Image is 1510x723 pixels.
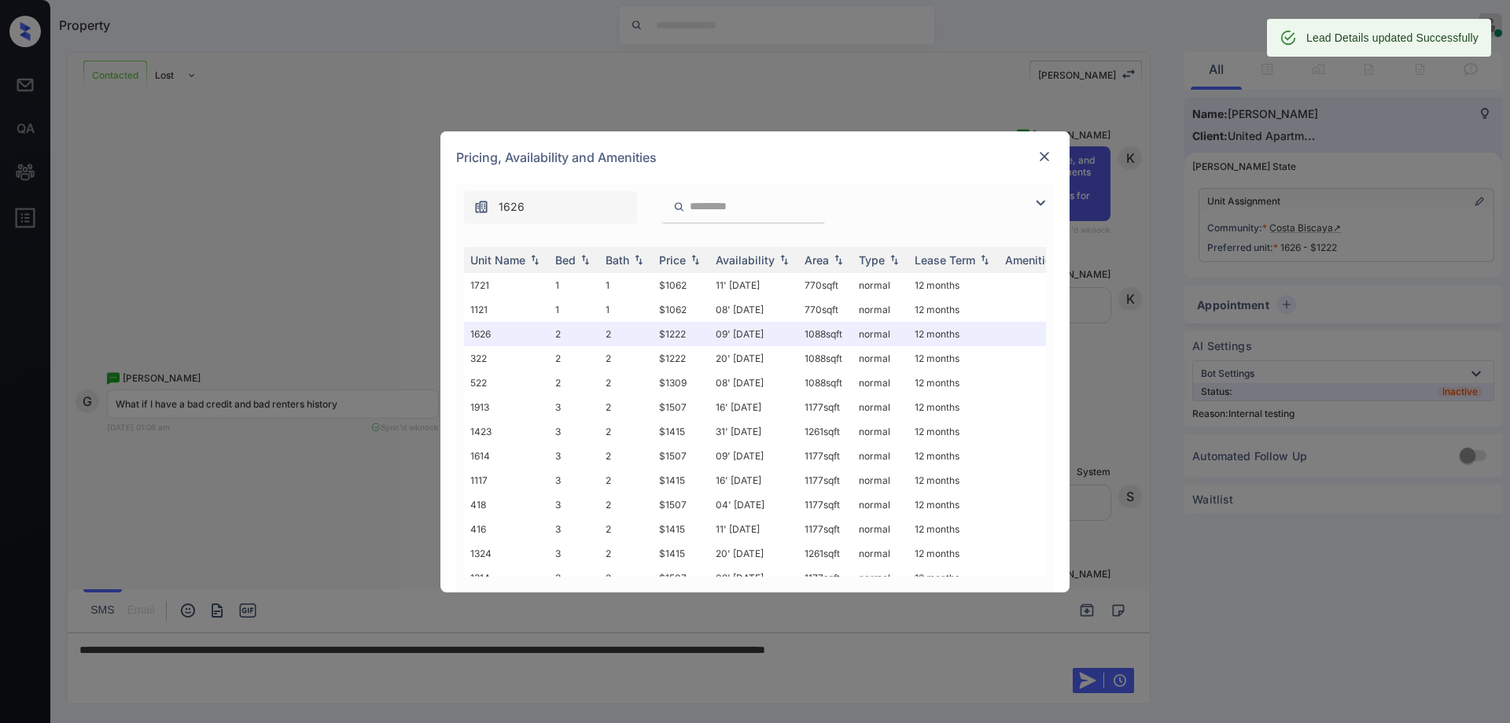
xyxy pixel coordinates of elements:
td: 08' [DATE] [709,566,798,590]
td: normal [853,492,908,517]
td: 3 [549,395,599,419]
img: sorting [977,254,993,265]
div: Availability [716,253,775,267]
div: Pricing, Availability and Amenities [440,131,1070,183]
td: 1 [599,273,653,297]
td: 1177 sqft [798,566,853,590]
td: normal [853,444,908,468]
img: sorting [527,254,543,265]
td: 2 [599,371,653,395]
td: 08' [DATE] [709,297,798,322]
td: 1423 [464,419,549,444]
img: sorting [687,254,703,265]
td: 3 [549,444,599,468]
td: $1507 [653,492,709,517]
td: 12 months [908,541,999,566]
td: 11' [DATE] [709,517,798,541]
img: sorting [631,254,646,265]
td: 12 months [908,444,999,468]
td: 12 months [908,492,999,517]
td: 2 [599,444,653,468]
td: 1088 sqft [798,346,853,371]
td: 3 [549,541,599,566]
td: 12 months [908,566,999,590]
td: 2 [599,395,653,419]
td: 1314 [464,566,549,590]
td: normal [853,273,908,297]
img: sorting [577,254,593,265]
td: 12 months [908,371,999,395]
td: 770 sqft [798,273,853,297]
td: 31' [DATE] [709,419,798,444]
td: $1507 [653,566,709,590]
td: normal [853,322,908,346]
td: 1261 sqft [798,419,853,444]
div: Unit Name [470,253,525,267]
td: 1177 sqft [798,492,853,517]
td: 12 months [908,346,999,371]
td: 1261 sqft [798,541,853,566]
img: sorting [886,254,902,265]
td: 1088 sqft [798,322,853,346]
td: normal [853,517,908,541]
img: icon-zuma [1031,194,1050,212]
td: 12 months [908,273,999,297]
td: 12 months [908,395,999,419]
td: 1177 sqft [798,468,853,492]
td: normal [853,566,908,590]
td: normal [853,419,908,444]
td: 3 [549,517,599,541]
td: 416 [464,517,549,541]
td: 2 [599,517,653,541]
div: Amenities [1005,253,1058,267]
td: 1 [599,297,653,322]
td: normal [853,371,908,395]
td: 04' [DATE] [709,492,798,517]
td: 1177 sqft [798,395,853,419]
div: Lease Term [915,253,975,267]
td: 3 [549,492,599,517]
td: $1309 [653,371,709,395]
div: Bed [555,253,576,267]
td: 2 [599,468,653,492]
td: 12 months [908,297,999,322]
td: 11' [DATE] [709,273,798,297]
td: 20' [DATE] [709,346,798,371]
td: 1088 sqft [798,371,853,395]
div: Area [805,253,829,267]
td: normal [853,346,908,371]
td: 322 [464,346,549,371]
td: 1913 [464,395,549,419]
td: normal [853,297,908,322]
td: 522 [464,371,549,395]
td: 1177 sqft [798,517,853,541]
td: $1507 [653,444,709,468]
div: Bath [606,253,629,267]
td: 2 [599,566,653,590]
td: 08' [DATE] [709,371,798,395]
td: 3 [549,468,599,492]
td: 1117 [464,468,549,492]
td: 16' [DATE] [709,468,798,492]
td: 2 [599,322,653,346]
td: normal [853,395,908,419]
td: 2 [599,346,653,371]
img: sorting [776,254,792,265]
div: Type [859,253,885,267]
td: $1062 [653,297,709,322]
td: 1177 sqft [798,444,853,468]
td: 1626 [464,322,549,346]
td: 1 [549,273,599,297]
td: 09' [DATE] [709,322,798,346]
td: $1415 [653,419,709,444]
td: 1614 [464,444,549,468]
td: 12 months [908,322,999,346]
td: 2 [599,541,653,566]
img: close [1037,149,1052,164]
td: 16' [DATE] [709,395,798,419]
td: 2 [599,492,653,517]
span: 1626 [499,198,525,216]
img: icon-zuma [673,200,685,214]
td: 770 sqft [798,297,853,322]
td: 12 months [908,517,999,541]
